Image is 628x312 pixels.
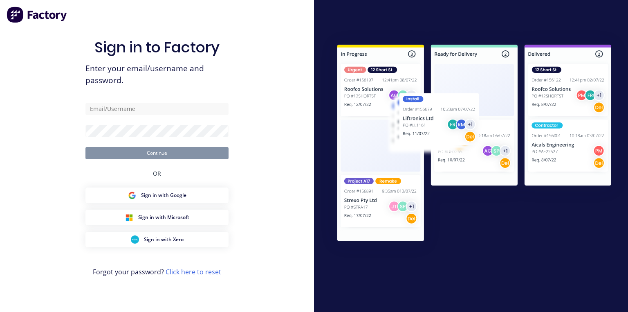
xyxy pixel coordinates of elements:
[94,38,220,56] h1: Sign in to Factory
[93,267,221,277] span: Forgot your password?
[125,213,133,222] img: Microsoft Sign in
[128,191,136,199] img: Google Sign in
[7,7,68,23] img: Factory
[85,232,229,247] button: Xero Sign inSign in with Xero
[153,159,161,188] div: OR
[138,214,189,221] span: Sign in with Microsoft
[141,192,186,199] span: Sign in with Google
[85,210,229,225] button: Microsoft Sign inSign in with Microsoft
[85,63,229,86] span: Enter your email/username and password.
[131,235,139,244] img: Xero Sign in
[85,103,229,115] input: Email/Username
[85,147,229,159] button: Continue
[85,188,229,203] button: Google Sign inSign in with Google
[144,236,184,243] span: Sign in with Xero
[321,29,628,259] img: Sign in
[166,267,221,276] a: Click here to reset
